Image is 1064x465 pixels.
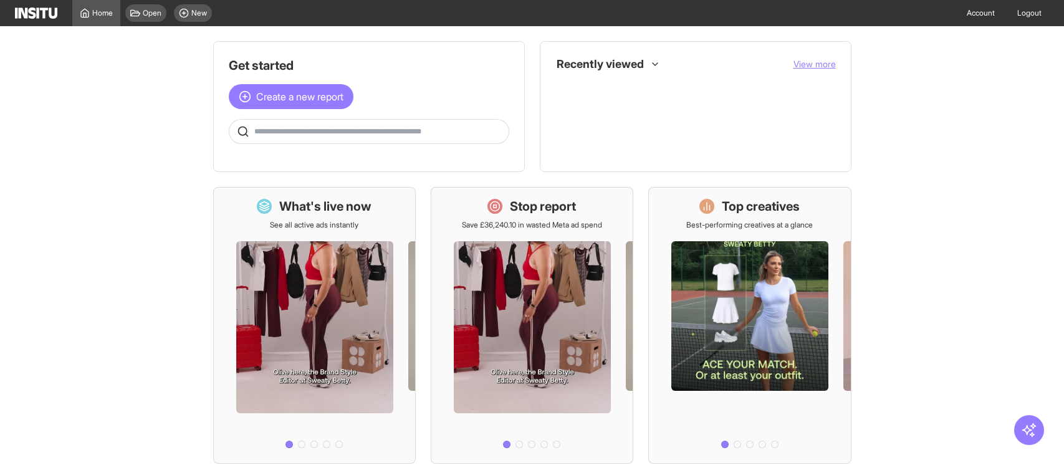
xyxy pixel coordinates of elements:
[92,8,113,18] span: Home
[793,58,836,70] button: View more
[279,198,371,215] h1: What's live now
[431,187,633,464] a: Stop reportSave £36,240.10 in wasted Meta ad spend
[462,220,602,230] p: Save £36,240.10 in wasted Meta ad spend
[510,198,576,215] h1: Stop report
[213,187,416,464] a: What's live nowSee all active ads instantly
[256,89,343,104] span: Create a new report
[648,187,851,464] a: Top creativesBest-performing creatives at a glance
[229,57,509,74] h1: Get started
[793,59,836,69] span: View more
[270,220,358,230] p: See all active ads instantly
[229,84,353,109] button: Create a new report
[191,8,207,18] span: New
[722,198,800,215] h1: Top creatives
[15,7,57,19] img: Logo
[143,8,161,18] span: Open
[686,220,813,230] p: Best-performing creatives at a glance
